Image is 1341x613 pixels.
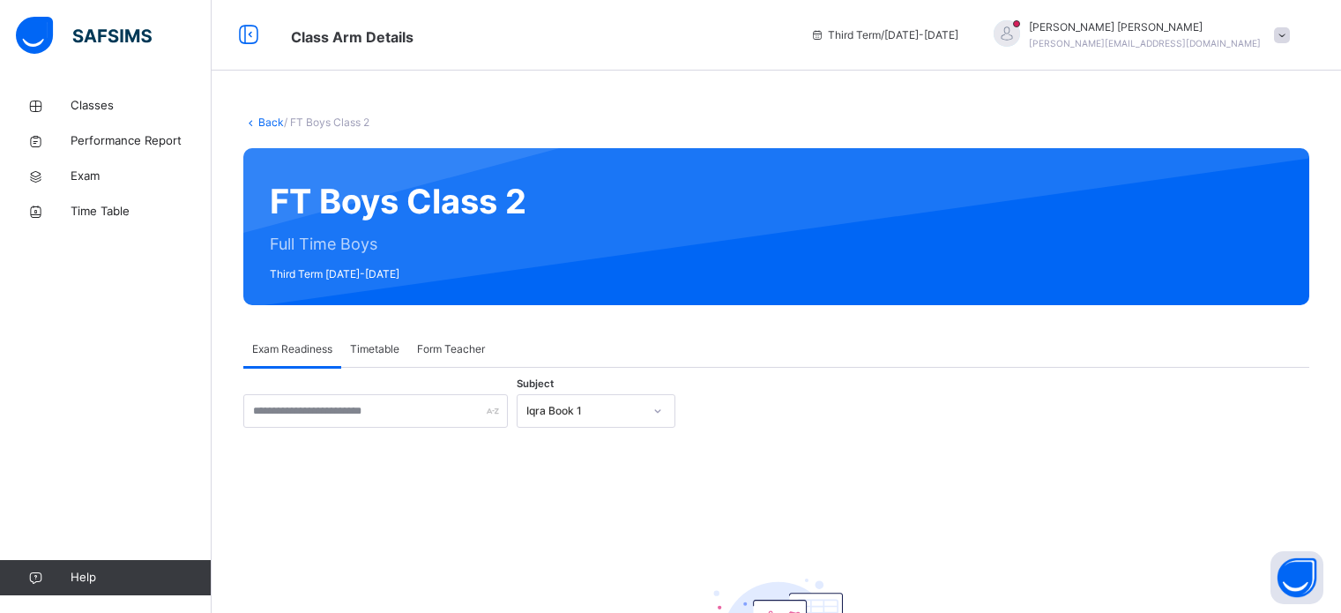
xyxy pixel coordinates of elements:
span: Timetable [350,341,399,357]
span: Form Teacher [417,341,485,357]
a: Back [258,116,284,129]
span: Classes [71,97,212,115]
button: Open asap [1270,551,1323,604]
span: Exam Readiness [252,341,332,357]
span: Time Table [71,203,212,221]
span: / FT Boys Class 2 [284,116,369,129]
span: Help [71,569,211,587]
span: [PERSON_NAME] [PERSON_NAME] [1029,19,1261,35]
img: safsims [16,17,152,54]
div: Hafiz IbrahimAli [976,19,1299,51]
span: [PERSON_NAME][EMAIL_ADDRESS][DOMAIN_NAME] [1029,38,1261,49]
span: Class Arm Details [291,28,413,46]
span: session/term information [810,27,958,43]
span: Subject [517,377,554,392]
span: Exam [71,168,212,185]
span: Performance Report [71,132,212,150]
div: Iqra Book 1 [526,403,643,419]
